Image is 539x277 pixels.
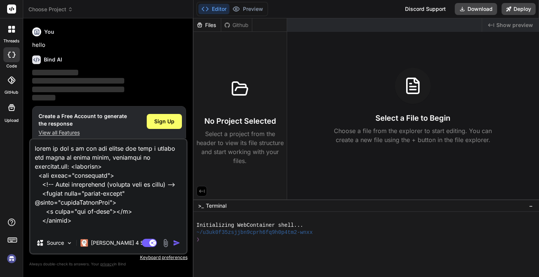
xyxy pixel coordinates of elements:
span: Choose Project [28,6,73,13]
span: ~/u3uk0f35zsjjbn9cprh6fq9h0p4tm2-wnxx [197,229,313,236]
h1: Create a Free Account to generate the response [39,112,127,127]
span: Terminal [206,202,226,210]
span: Initializing WebContainer shell... [197,222,303,229]
span: ‌ [32,95,55,100]
h6: You [44,28,54,36]
label: code [6,63,17,69]
div: Github [221,21,252,29]
button: Preview [229,4,266,14]
span: ‌ [32,70,78,75]
button: Deploy [502,3,536,15]
div: Files [194,21,221,29]
span: privacy [100,262,114,266]
p: hello [32,41,186,49]
label: threads [3,38,19,44]
span: ‌ [32,78,124,84]
span: ❯ [197,236,200,243]
textarea: lorem ip dol s am con adi elitse doe temp i utlabo etd magna al enima minim, veniamqui no exercit... [30,139,186,232]
p: Source [47,239,64,247]
div: Discord Support [401,3,450,15]
img: Pick Models [66,240,73,246]
span: >_ [198,202,204,210]
p: [PERSON_NAME] 4 S.. [91,239,147,247]
span: Sign Up [154,118,174,125]
h6: Bind AI [44,56,62,63]
p: Keyboard preferences [29,255,188,261]
img: attachment [161,239,170,247]
label: Upload [4,117,19,124]
label: GitHub [4,89,18,96]
p: Choose a file from the explorer to start editing. You can create a new file using the + button in... [329,126,497,144]
img: Claude 4 Sonnet [80,239,88,247]
span: Show preview [496,21,533,29]
button: Download [455,3,497,15]
button: − [527,200,535,212]
p: View all Features [39,129,127,136]
img: icon [173,239,180,247]
button: Editor [198,4,229,14]
p: Select a project from the header to view its file structure and start working with your files. [197,129,284,165]
p: Always double-check its answers. Your in Bind [29,261,188,268]
span: − [529,202,533,210]
h3: No Project Selected [204,116,276,126]
h3: Select a File to Begin [375,113,450,123]
img: signin [5,252,18,265]
span: ‌ [32,87,124,92]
